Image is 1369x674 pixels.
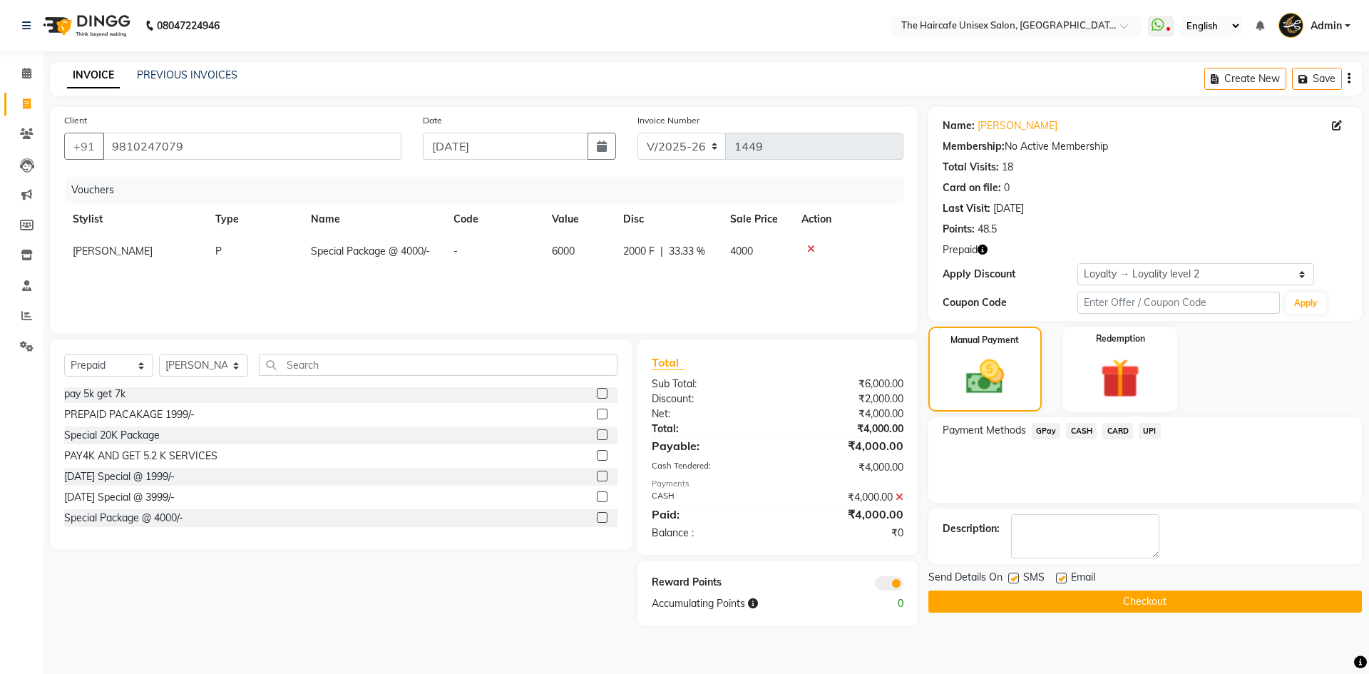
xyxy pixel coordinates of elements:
[846,596,914,611] div: 0
[552,245,575,257] span: 6000
[64,133,104,160] button: +91
[943,295,1077,310] div: Coupon Code
[423,114,442,127] label: Date
[641,490,777,505] div: CASH
[943,521,1000,536] div: Description:
[543,203,615,235] th: Value
[652,478,903,490] div: Payments
[978,118,1057,133] a: [PERSON_NAME]
[641,377,777,392] div: Sub Total:
[103,133,401,160] input: Search by Name/Mobile/Email/Code
[777,460,913,475] div: ₹4,000.00
[1077,292,1280,314] input: Enter Offer / Coupon Code
[669,244,705,259] span: 33.33 %
[1139,423,1161,439] span: UPI
[207,203,302,235] th: Type
[64,407,195,422] div: PREPAID PACAKAGE 1999/-
[943,139,1005,154] div: Membership:
[777,506,913,523] div: ₹4,000.00
[302,203,445,235] th: Name
[641,526,777,541] div: Balance :
[64,114,87,127] label: Client
[1071,570,1095,588] span: Email
[1032,423,1061,439] span: GPay
[943,118,975,133] div: Name:
[453,245,458,257] span: -
[777,526,913,541] div: ₹0
[1066,423,1097,439] span: CASH
[943,423,1026,438] span: Payment Methods
[1102,423,1133,439] span: CARD
[993,201,1024,216] div: [DATE]
[36,6,134,46] img: logo
[928,570,1003,588] span: Send Details On
[1088,354,1152,403] img: _gift.svg
[641,596,846,611] div: Accumulating Points
[943,222,975,237] div: Points:
[954,355,1016,399] img: _cash.svg
[730,245,753,257] span: 4000
[67,63,120,88] a: INVOICE
[641,575,777,591] div: Reward Points
[943,180,1001,195] div: Card on file:
[64,511,183,526] div: Special Package @ 4000/-
[259,354,617,376] input: Search
[777,407,913,422] div: ₹4,000.00
[928,591,1362,613] button: Checkout
[943,201,990,216] div: Last Visit:
[777,490,913,505] div: ₹4,000.00
[641,506,777,523] div: Paid:
[777,392,913,407] div: ₹2,000.00
[1286,292,1326,314] button: Apply
[777,437,913,454] div: ₹4,000.00
[73,245,153,257] span: [PERSON_NAME]
[64,469,175,484] div: [DATE] Special @ 1999/-
[64,449,217,464] div: PAY4K AND GET 5.2 K SERVICES
[641,392,777,407] div: Discount:
[137,68,237,81] a: PREVIOUS INVOICES
[943,267,1077,282] div: Apply Discount
[1004,180,1010,195] div: 0
[943,139,1348,154] div: No Active Membership
[652,355,684,370] span: Total
[777,422,913,436] div: ₹4,000.00
[1023,570,1045,588] span: SMS
[64,428,160,443] div: Special 20K Package
[157,6,220,46] b: 08047224946
[943,242,978,257] span: Prepaid
[311,245,430,257] span: Special Package @ 4000/-
[793,203,903,235] th: Action
[722,203,793,235] th: Sale Price
[1292,68,1342,90] button: Save
[623,244,655,259] span: 2000 F
[660,244,663,259] span: |
[615,203,722,235] th: Disc
[1096,332,1145,345] label: Redemption
[64,203,207,235] th: Stylist
[1311,19,1342,34] span: Admin
[641,460,777,475] div: Cash Tendered:
[64,387,125,402] div: pay 5k get 7k
[1002,160,1013,175] div: 18
[637,114,699,127] label: Invoice Number
[943,160,999,175] div: Total Visits:
[777,377,913,392] div: ₹6,000.00
[207,235,302,267] td: P
[66,177,914,203] div: Vouchers
[641,407,777,422] div: Net:
[1204,68,1286,90] button: Create New
[445,203,543,235] th: Code
[950,334,1019,347] label: Manual Payment
[641,422,777,436] div: Total:
[641,437,777,454] div: Payable:
[64,490,175,505] div: [DATE] Special @ 3999/-
[978,222,997,237] div: 48.5
[1278,13,1303,38] img: Admin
